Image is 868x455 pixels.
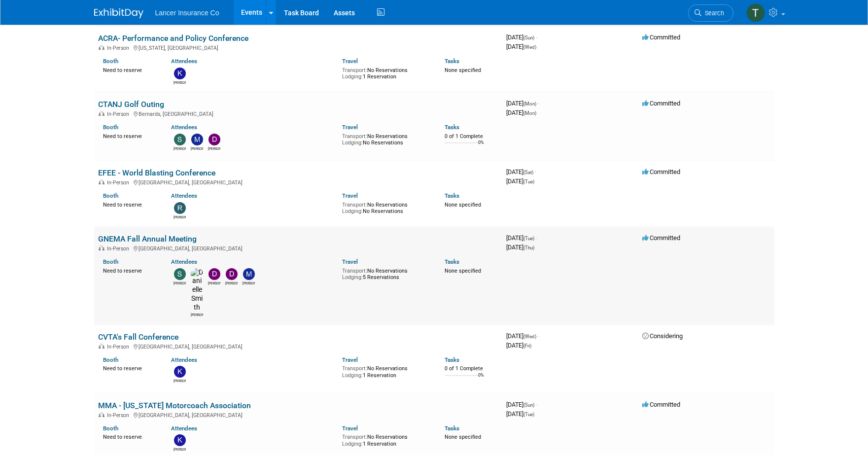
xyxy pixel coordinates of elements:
span: [DATE] [506,109,536,116]
div: Danielle Smith [191,312,203,317]
div: Need to reserve [103,266,157,275]
div: kathy egan [174,79,186,85]
div: Dennis Kelly [208,145,220,151]
span: Lodging: [342,73,363,80]
span: Committed [642,34,680,41]
img: Steven O'Shea [174,134,186,145]
a: Attendees [171,192,197,199]
img: Michael Arcario [243,268,255,280]
span: [DATE] [506,410,534,418]
span: Lodging: [342,140,363,146]
span: (Sun) [523,402,534,408]
span: (Tue) [523,236,534,241]
span: Transport: [342,202,367,208]
img: Dana Turilli [226,268,238,280]
span: In-Person [107,245,132,252]
a: Travel [342,124,358,131]
div: No Reservations 1 Reservation [342,432,430,447]
div: Bernards, [GEOGRAPHIC_DATA] [98,109,498,117]
img: Kevin Rose [174,366,186,378]
img: In-Person Event [99,179,104,184]
span: (Thu) [523,245,534,250]
div: Steven O'Shea [174,280,186,286]
span: Transport: [342,365,367,372]
div: Need to reserve [103,131,157,140]
a: Travel [342,192,358,199]
span: In-Person [107,179,132,186]
div: No Reservations 1 Reservation [342,65,430,80]
span: [DATE] [506,401,537,408]
span: In-Person [107,344,132,350]
a: Travel [342,58,358,65]
a: Travel [342,356,358,363]
a: Tasks [445,58,459,65]
a: Booth [103,425,118,432]
div: [US_STATE], [GEOGRAPHIC_DATA] [98,43,498,51]
img: Ralph Burnham [174,202,186,214]
div: Need to reserve [103,363,157,372]
span: Committed [642,234,680,242]
img: Dennis Kelly [208,134,220,145]
div: Need to reserve [103,432,157,441]
span: Committed [642,168,680,175]
span: (Tue) [523,412,534,417]
span: Transport: [342,133,367,140]
span: None specified [445,67,481,73]
span: - [536,34,537,41]
div: [GEOGRAPHIC_DATA], [GEOGRAPHIC_DATA] [98,342,498,350]
a: Attendees [171,124,197,131]
div: 0 of 1 Complete [445,133,498,140]
span: Search [701,9,724,17]
div: Michael Arcario [243,280,255,286]
span: Committed [642,100,680,107]
td: 0% [478,140,484,153]
a: Booth [103,58,118,65]
span: Lancer Insurance Co [155,9,219,17]
img: ExhibitDay [94,8,143,18]
img: In-Person Event [99,111,104,116]
a: EFEE - World Blasting Conference [98,168,215,177]
a: Booth [103,192,118,199]
div: [GEOGRAPHIC_DATA], [GEOGRAPHIC_DATA] [98,244,498,252]
span: In-Person [107,412,132,419]
div: Kimberlee Bissegger [174,446,186,452]
div: Need to reserve [103,200,157,209]
span: None specified [445,202,481,208]
span: [DATE] [506,43,536,50]
span: (Sat) [523,170,533,175]
span: Transport: [342,434,367,440]
div: No Reservations No Reservations [342,200,430,215]
span: - [538,332,539,340]
span: [DATE] [506,234,537,242]
span: Lodging: [342,208,363,214]
span: Lodging: [342,441,363,447]
span: [DATE] [506,332,539,340]
span: None specified [445,434,481,440]
img: Kimberlee Bissegger [174,434,186,446]
div: Matt Mushorn [191,145,203,151]
a: Travel [342,425,358,432]
div: Kevin Rose [174,378,186,384]
a: CTANJ Golf Outing [98,100,164,109]
img: kathy egan [174,68,186,79]
span: In-Person [107,111,132,117]
a: Booth [103,258,118,265]
a: Attendees [171,258,197,265]
span: Transport: [342,67,367,73]
span: None specified [445,268,481,274]
span: (Fri) [523,343,531,349]
span: (Wed) [523,44,536,50]
a: GNEMA Fall Annual Meeting [98,234,197,244]
img: In-Person Event [99,412,104,417]
img: Matt Mushorn [191,134,203,145]
div: Dana Turilli [225,280,238,286]
a: Search [688,4,733,22]
span: (Mon) [523,110,536,116]
span: Transport: [342,268,367,274]
div: No Reservations 1 Reservation [342,363,430,379]
a: Tasks [445,425,459,432]
div: No Reservations 5 Reservations [342,266,430,281]
span: [DATE] [506,168,536,175]
a: Tasks [445,356,459,363]
span: Lodging: [342,274,363,280]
